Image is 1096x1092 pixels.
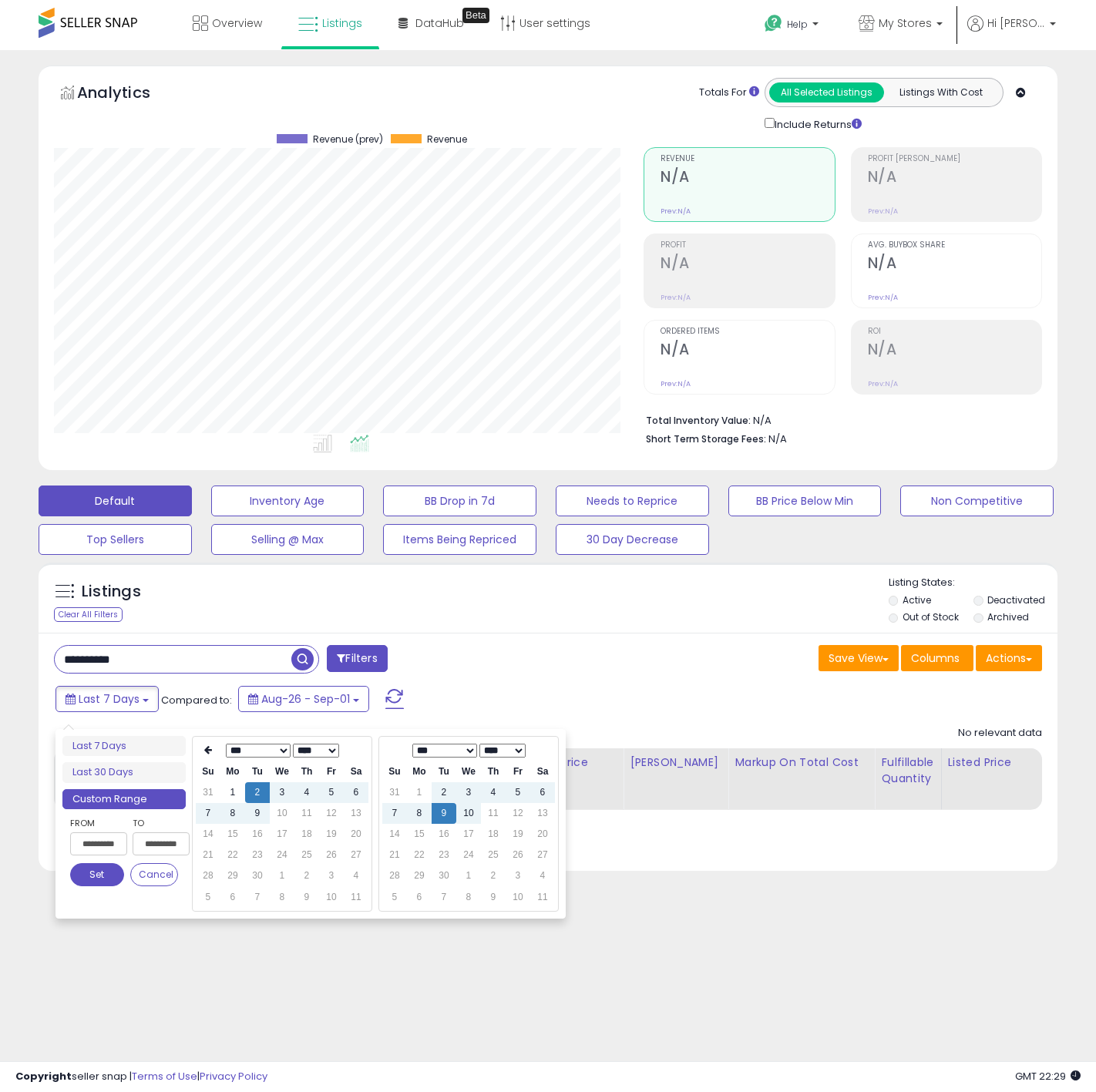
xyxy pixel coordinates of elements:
span: Revenue (prev) [313,134,383,145]
div: Tooltip anchor [462,8,489,23]
th: We [270,761,294,782]
td: 10 [319,887,344,908]
button: Last 7 Days [55,686,159,712]
td: 9 [432,803,456,824]
td: 22 [407,845,432,865]
td: 17 [270,824,294,845]
td: 20 [530,824,555,845]
td: 31 [196,782,220,803]
td: 18 [481,824,506,845]
h2: N/A [868,168,1041,189]
div: [PERSON_NAME] [630,754,721,771]
button: Save View [819,645,899,671]
td: 3 [270,782,294,803]
button: Listings With Cost [883,82,998,102]
td: 9 [294,887,319,908]
button: Set [70,863,124,886]
small: Prev: N/A [661,379,691,388]
label: Archived [987,610,1029,623]
a: Hi [PERSON_NAME] [967,15,1056,50]
td: 4 [481,782,506,803]
button: Aug-26 - Sep-01 [238,686,369,712]
span: Hi [PERSON_NAME] [987,15,1045,31]
small: Prev: N/A [868,207,898,216]
th: Mo [407,761,432,782]
h5: Listings [82,581,141,603]
li: N/A [646,410,1030,428]
td: 26 [319,845,344,865]
button: Non Competitive [900,486,1054,516]
td: 11 [481,803,506,824]
td: 5 [382,887,407,908]
button: Actions [976,645,1042,671]
td: 24 [456,845,481,865]
td: 12 [319,803,344,824]
td: 30 [432,865,456,886]
td: 2 [294,865,319,886]
td: 11 [530,887,555,908]
small: Prev: N/A [868,379,898,388]
span: Profit [PERSON_NAME] [868,155,1041,163]
button: BB Price Below Min [728,486,882,516]
td: 11 [294,803,319,824]
button: Needs to Reprice [556,486,709,516]
td: 29 [220,865,245,886]
span: Compared to: [161,693,232,707]
td: 15 [407,824,432,845]
span: Revenue [427,134,467,145]
label: Out of Stock [903,610,959,623]
span: Last 7 Days [79,691,140,707]
td: 5 [506,782,530,803]
li: Last 7 Days [62,736,186,757]
td: 25 [481,845,506,865]
td: 31 [382,782,407,803]
td: 21 [382,845,407,865]
span: Help [787,18,808,31]
td: 3 [506,865,530,886]
button: Columns [901,645,973,671]
th: Su [196,761,220,782]
span: DataHub [415,15,464,31]
li: Custom Range [62,789,186,810]
td: 7 [382,803,407,824]
td: 23 [245,845,270,865]
td: 15 [220,824,245,845]
button: Inventory Age [211,486,365,516]
td: 4 [530,865,555,886]
td: 3 [456,782,481,803]
td: 5 [319,782,344,803]
td: 4 [344,865,368,886]
td: 10 [270,803,294,824]
th: Tu [245,761,270,782]
th: Sa [530,761,555,782]
div: Markup on Total Cost [735,754,868,771]
span: My Stores [879,15,932,31]
td: 28 [196,865,220,886]
button: All Selected Listings [769,82,884,102]
td: 24 [270,845,294,865]
td: 20 [344,824,368,845]
td: 13 [530,803,555,824]
button: Selling @ Max [211,524,365,555]
td: 28 [382,865,407,886]
td: 8 [270,887,294,908]
button: Default [39,486,192,516]
small: Prev: N/A [661,293,691,302]
td: 2 [432,782,456,803]
td: 16 [432,824,456,845]
button: 30 Day Decrease [556,524,709,555]
td: 19 [506,824,530,845]
td: 10 [456,803,481,824]
td: 6 [407,887,432,908]
label: To [133,815,178,831]
th: Th [481,761,506,782]
p: Listing States: [889,576,1058,590]
div: No relevant data [958,726,1042,741]
span: Columns [911,650,960,666]
th: Tu [432,761,456,782]
div: Clear All Filters [54,607,123,622]
td: 6 [344,782,368,803]
a: Help [752,2,834,50]
h2: N/A [868,254,1041,275]
button: Items Being Repriced [383,524,536,555]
